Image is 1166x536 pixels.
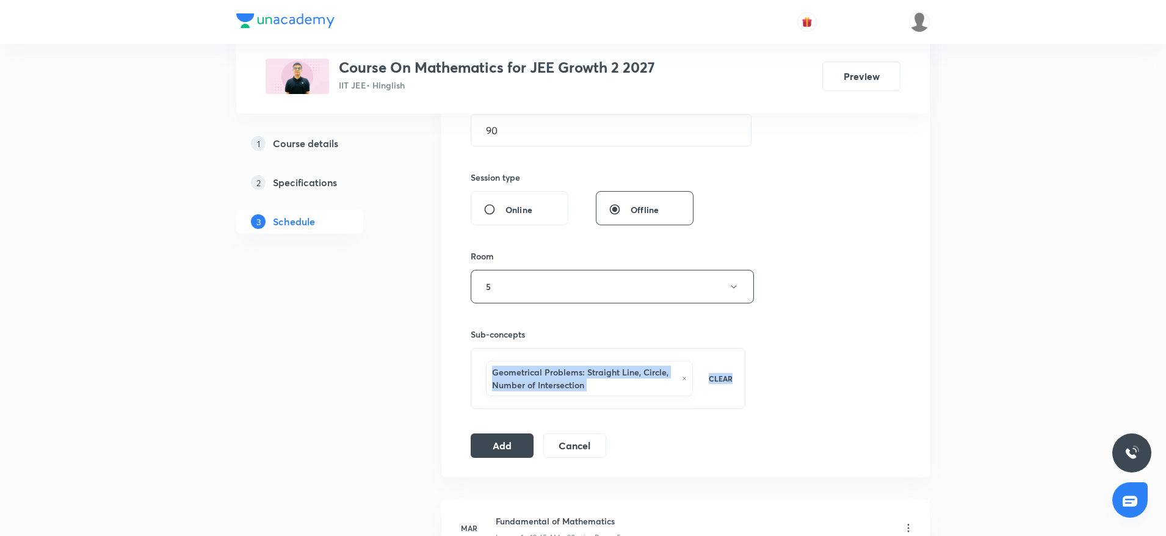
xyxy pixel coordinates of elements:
p: IIT JEE • Hinglish [339,79,655,92]
button: Cancel [543,433,606,458]
button: avatar [797,12,817,32]
p: CLEAR [709,373,733,384]
a: Company Logo [236,13,335,31]
a: 1Course details [236,131,402,156]
img: avatar [802,16,813,27]
h6: Fundamental of Mathematics [496,515,621,527]
h6: Session type [471,171,520,184]
button: Add [471,433,534,458]
img: ttu [1124,446,1139,460]
h5: Specifications [273,175,337,190]
span: Online [505,203,532,216]
a: 2Specifications [236,170,402,195]
img: 1F592609-81FF-4AF8-A595-D79AB059092A_plus.png [266,59,329,94]
h6: Room [471,250,494,263]
button: 5 [471,270,754,303]
h3: Course On Mathematics for JEE Growth 2 2027 [339,59,655,76]
h5: Schedule [273,214,315,229]
p: 3 [251,214,266,229]
p: 1 [251,136,266,151]
h6: Mar [457,523,481,534]
img: Company Logo [236,13,335,28]
h6: Sub-concepts [471,328,745,341]
img: Shivank [909,12,930,32]
button: Preview [822,62,900,91]
span: Offline [631,203,659,216]
input: 90 [471,115,751,146]
h5: Course details [273,136,338,151]
p: 2 [251,175,266,190]
h6: Geometrical Problems: Straight Line, Circle, Number of Intersection [492,366,676,391]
